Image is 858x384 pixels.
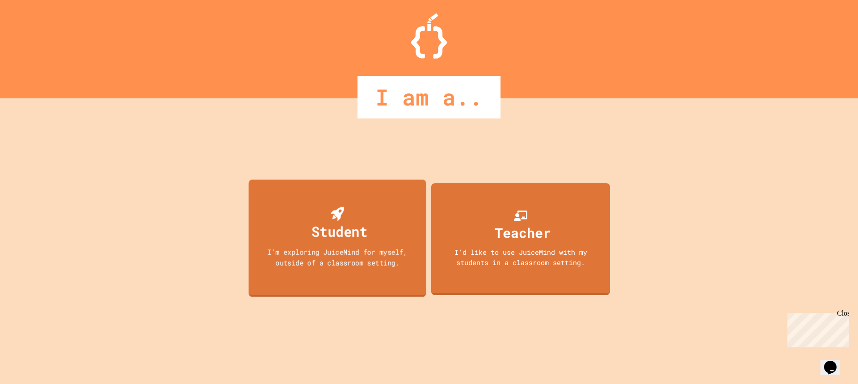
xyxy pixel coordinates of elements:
div: Student [311,221,367,242]
div: Chat with us now!Close [4,4,62,57]
div: Teacher [495,223,551,243]
img: Logo.svg [411,13,447,59]
div: I am a.. [357,76,500,118]
iframe: chat widget [784,309,849,347]
div: I'd like to use JuiceMind with my students in a classroom setting. [440,247,601,267]
iframe: chat widget [820,348,849,375]
div: I'm exploring JuiceMind for myself, outside of a classroom setting. [257,246,417,267]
